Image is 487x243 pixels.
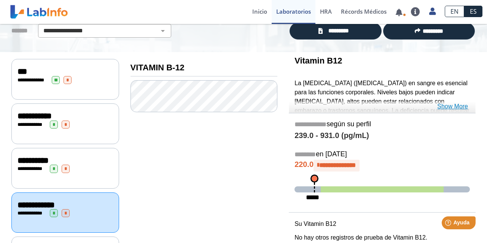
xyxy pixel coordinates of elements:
a: ES [464,6,482,17]
a: Show More [437,102,468,111]
p: Su Vitamin B12 [294,219,470,229]
span: HRA [320,8,332,15]
b: Vitamin B12 [294,56,342,65]
b: VITAMIN B-12 [131,63,185,72]
iframe: Help widget launcher [419,213,479,235]
a: EN [445,6,464,17]
h5: en [DATE] [294,150,470,159]
h4: 239.0 - 931.0 (pg/mL) [294,131,470,140]
p: La [MEDICAL_DATA] ([MEDICAL_DATA]) en sangre es esencial para las funciones corporales. Niveles b... [294,79,470,124]
h4: 220.0 [294,160,470,171]
h5: según su perfil [294,120,470,129]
